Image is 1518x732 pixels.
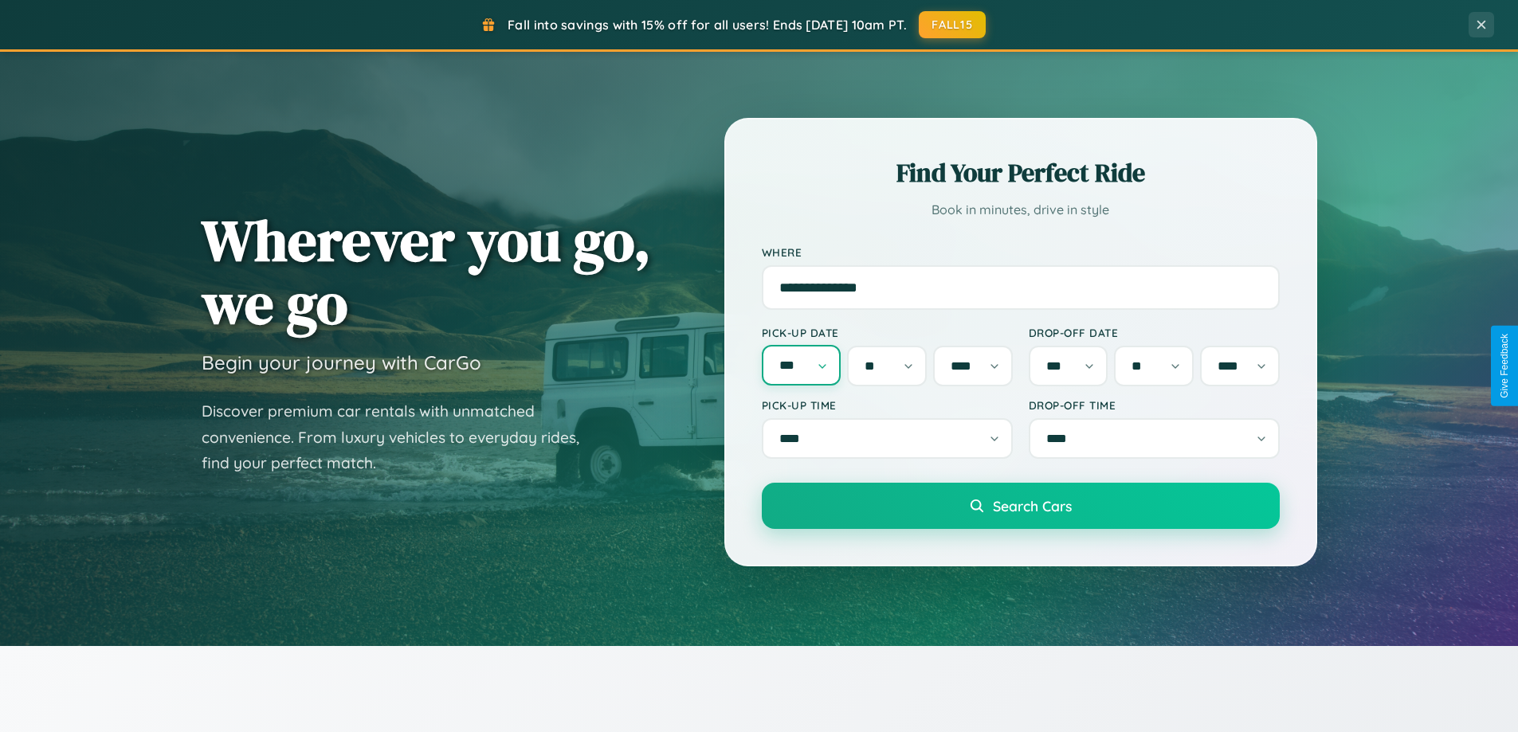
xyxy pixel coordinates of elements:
[762,155,1280,190] h2: Find Your Perfect Ride
[202,350,481,374] h3: Begin your journey with CarGo
[202,398,600,476] p: Discover premium car rentals with unmatched convenience. From luxury vehicles to everyday rides, ...
[762,198,1280,221] p: Book in minutes, drive in style
[1029,398,1280,412] label: Drop-off Time
[1499,334,1510,398] div: Give Feedback
[993,497,1072,515] span: Search Cars
[762,483,1280,529] button: Search Cars
[1029,326,1280,339] label: Drop-off Date
[508,17,907,33] span: Fall into savings with 15% off for all users! Ends [DATE] 10am PT.
[202,209,651,335] h1: Wherever you go, we go
[762,398,1013,412] label: Pick-up Time
[919,11,986,38] button: FALL15
[762,326,1013,339] label: Pick-up Date
[762,245,1280,259] label: Where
